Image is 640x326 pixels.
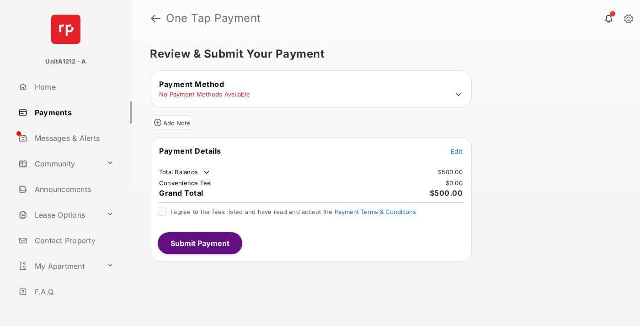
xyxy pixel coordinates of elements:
[159,179,212,187] td: Convenience Fee
[150,115,194,130] button: Add Note
[451,146,463,155] button: Edit
[159,188,203,198] span: Grand Total
[430,188,463,198] span: $500.00
[451,147,463,155] span: Edit
[150,48,614,59] h5: Review & Submit Your Payment
[166,13,261,24] strong: One Tap Payment
[15,204,103,226] a: Lease Options
[159,90,251,98] td: No Payment Methods Available
[15,102,132,123] a: Payments
[15,76,132,98] a: Home
[15,178,132,200] a: Announcements
[437,168,463,176] td: $500.00
[15,281,132,303] a: F.A.Q.
[51,15,80,44] img: svg+xml;base64,PHN2ZyB4bWxucz0iaHR0cDovL3d3dy53My5vcmcvMjAwMC9zdmciIHdpZHRoPSI2NCIgaGVpZ2h0PSI2NC...
[15,230,132,251] a: Contact Property
[158,232,242,254] button: Submit Payment
[445,179,463,187] td: $0.00
[159,168,211,177] td: Total Balance
[159,80,224,89] span: Payment Method
[159,146,221,155] span: Payment Details
[15,127,132,149] a: Messages & Alerts
[15,255,103,277] a: My Apartment
[45,57,86,66] p: UnitA1212 - A
[335,208,416,215] button: I agree to the fees listed and have read and accept the
[171,208,416,215] span: I agree to the fees listed and have read and accept the
[15,153,103,175] a: Community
